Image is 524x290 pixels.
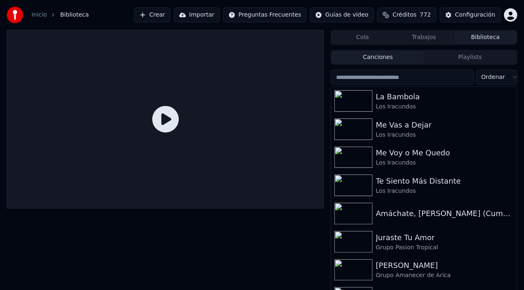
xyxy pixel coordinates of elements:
div: [PERSON_NAME] [376,260,514,271]
span: 772 [420,11,431,19]
div: Me Voy o Me Quedo [376,147,514,159]
div: Los Iracundos [376,159,514,167]
button: Crear [134,7,171,22]
a: Inicio [32,11,47,19]
button: Canciones [332,52,424,64]
button: Preguntas Frecuentes [223,7,307,22]
div: Me Vas a Dejar [376,119,514,131]
div: La Bambola [376,91,514,103]
img: youka [7,7,23,23]
div: Los Iracundos [376,187,514,195]
div: Los Iracundos [376,131,514,139]
div: Configuración [455,11,495,19]
nav: breadcrumb [32,11,89,19]
div: Amáchate, [PERSON_NAME] (Cumbia del Ta [376,208,514,219]
button: Configuración [440,7,501,22]
div: Los Iracundos [376,103,514,111]
button: Playlists [424,52,516,64]
span: Ordenar [481,73,505,81]
button: Guías de video [310,7,374,22]
div: Te Siento Más Distante [376,175,514,187]
span: Créditos [392,11,417,19]
button: Biblioteca [455,32,516,44]
span: Biblioteca [60,11,89,19]
button: Créditos772 [377,7,436,22]
button: Trabajos [393,32,455,44]
button: Importar [174,7,220,22]
button: Cola [332,32,393,44]
div: Grupo Pasion Tropical [376,243,514,252]
div: Grupo Amanecer de Arica [376,271,514,280]
div: Juraste Tu Amor [376,232,514,243]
